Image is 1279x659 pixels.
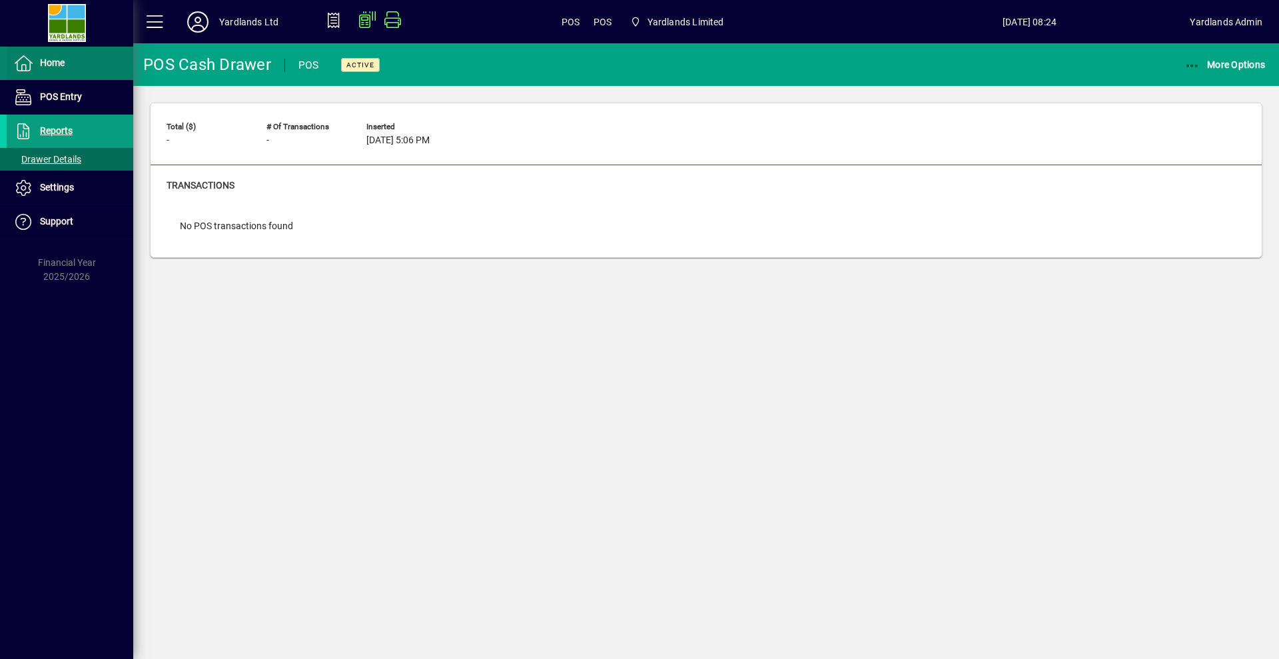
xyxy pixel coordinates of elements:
a: POS Entry [7,81,133,114]
span: # of Transactions [266,123,346,131]
span: Reports [40,125,73,136]
a: Settings [7,171,133,205]
a: Drawer Details [7,148,133,171]
span: POS Entry [40,91,82,102]
span: Transactions [167,180,234,191]
span: Active [346,61,374,69]
span: Yardlands Limited [647,11,724,33]
span: [DATE] 5:06 PM [366,135,430,146]
span: Settings [40,182,74,193]
div: Yardlands Ltd [219,11,278,33]
div: Yardlands Admin [1190,11,1262,33]
a: Home [7,47,133,80]
span: POS [562,11,580,33]
span: POS [594,11,612,33]
button: More Options [1181,53,1269,77]
span: Home [40,57,65,68]
span: Total ($) [167,123,246,131]
span: [DATE] 08:24 [869,11,1190,33]
a: Support [7,205,133,239]
span: Yardlands Limited [625,10,729,34]
button: Profile [177,10,219,34]
div: No POS transactions found [167,206,306,247]
span: Inserted [366,123,446,131]
span: More Options [1184,59,1266,70]
div: POS [298,55,319,76]
span: - [167,135,169,146]
span: Drawer Details [13,154,81,165]
span: - [266,135,269,146]
div: POS Cash Drawer [143,54,271,75]
span: Support [40,216,73,227]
